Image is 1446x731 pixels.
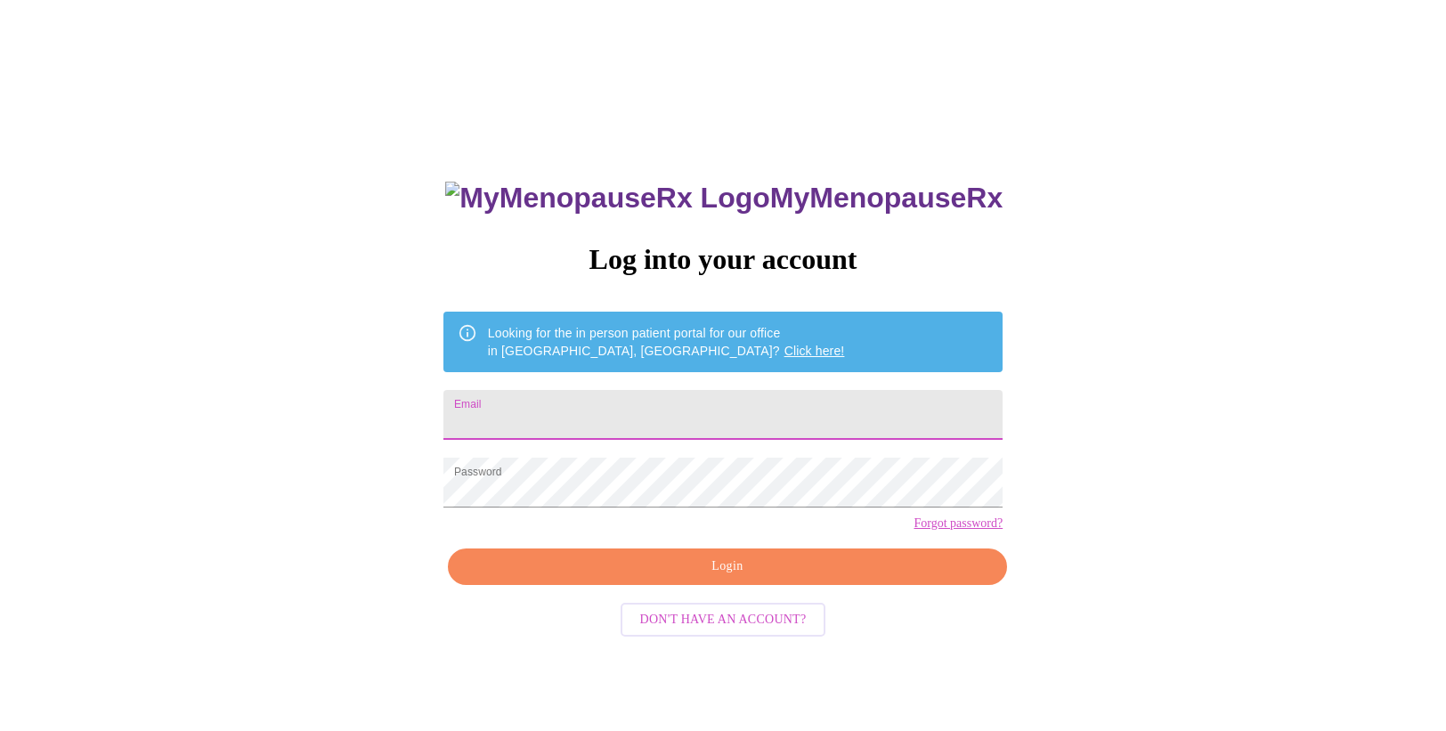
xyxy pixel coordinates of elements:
[445,182,1003,215] h3: MyMenopauseRx
[448,548,1007,585] button: Login
[616,611,831,626] a: Don't have an account?
[640,609,807,631] span: Don't have an account?
[914,516,1003,531] a: Forgot password?
[443,243,1003,276] h3: Log into your account
[445,182,769,215] img: MyMenopauseRx Logo
[784,344,845,358] a: Click here!
[468,556,987,578] span: Login
[621,603,826,638] button: Don't have an account?
[488,317,845,367] div: Looking for the in person patient portal for our office in [GEOGRAPHIC_DATA], [GEOGRAPHIC_DATA]?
